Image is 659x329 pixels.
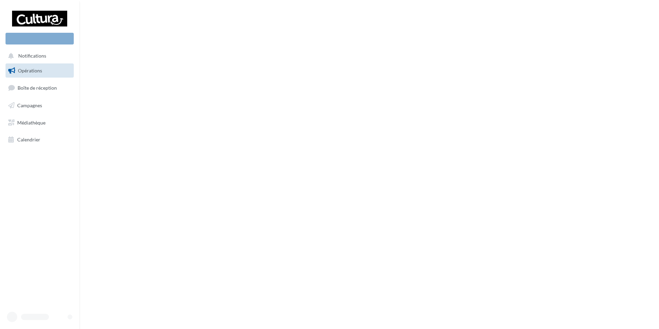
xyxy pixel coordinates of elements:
div: Nouvelle campagne [6,33,74,44]
span: Boîte de réception [18,85,57,91]
span: Calendrier [17,137,40,142]
span: Notifications [18,53,46,59]
a: Opérations [4,63,75,78]
a: Médiathèque [4,116,75,130]
span: Médiathèque [17,119,45,125]
a: Boîte de réception [4,80,75,95]
a: Campagnes [4,98,75,113]
span: Opérations [18,68,42,73]
span: Campagnes [17,102,42,108]
a: Calendrier [4,132,75,147]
